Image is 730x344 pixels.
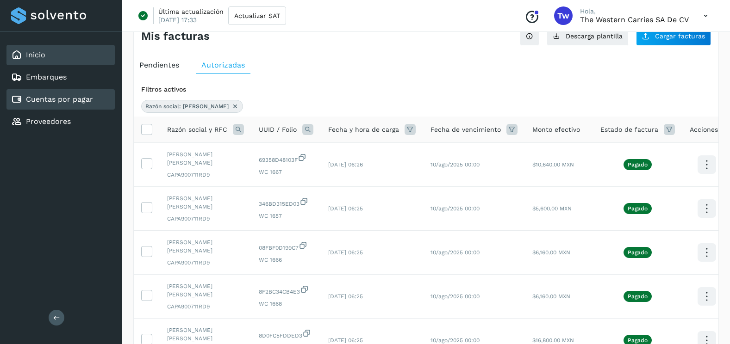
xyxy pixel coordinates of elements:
span: [DATE] 06:26 [328,161,363,168]
span: CAPA900711RD9 [167,258,244,267]
span: [PERSON_NAME] [PERSON_NAME] [167,194,244,211]
span: [PERSON_NAME] [PERSON_NAME] [167,326,244,343]
div: Inicio [6,45,115,65]
span: 08FBF0D199C7 [259,241,313,252]
span: 10/ago/2025 00:00 [431,249,480,256]
p: [DATE] 17:33 [158,16,197,24]
div: Embarques [6,67,115,87]
p: Pagado [628,337,648,344]
span: [DATE] 06:25 [328,205,363,212]
span: CAPA900711RD9 [167,215,244,223]
span: [PERSON_NAME] [PERSON_NAME] [167,238,244,255]
span: [PERSON_NAME] [PERSON_NAME] [167,150,244,167]
span: Estado de factura [600,125,658,135]
span: $6,160.00 MXN [532,249,570,256]
span: $6,160.00 MXN [532,293,570,300]
span: WC 1668 [259,300,313,308]
span: 10/ago/2025 00:00 [431,205,480,212]
span: Fecha de vencimiento [431,125,501,135]
span: 10/ago/2025 00:00 [431,293,480,300]
p: Última actualización [158,7,224,16]
span: Razón social y RFC [167,125,227,135]
div: Filtros activos [141,85,711,94]
span: $16,800.00 MXN [532,337,574,344]
span: 10/ago/2025 00:00 [431,161,480,168]
span: [DATE] 06:25 [328,337,363,344]
span: 346BD315ED03 [259,197,313,208]
h4: Mis facturas [141,30,210,43]
span: [PERSON_NAME] [PERSON_NAME] [167,282,244,299]
span: Razón social: [PERSON_NAME] [145,102,229,111]
span: $5,600.00 MXN [532,205,572,212]
span: [DATE] 06:25 [328,293,363,300]
span: Pendientes [139,61,179,69]
span: 8F2BC34CB4E3 [259,285,313,296]
a: Inicio [26,50,45,59]
p: The western carries SA de CV [580,15,689,24]
span: 8D0FC5FDDED3 [259,329,313,340]
p: Pagado [628,205,648,212]
span: UUID / Folio [259,125,297,135]
span: WC 1667 [259,168,313,176]
span: CAPA900711RD9 [167,302,244,311]
span: WC 1657 [259,212,313,220]
span: Monto efectivo [532,125,580,135]
span: Actualizar SAT [234,12,280,19]
span: Acciones [690,125,718,135]
div: Razón social: JOSE AMOS [141,100,243,113]
div: Proveedores [6,111,115,132]
span: WC 1666 [259,256,313,264]
p: Pagado [628,249,648,256]
a: Embarques [26,73,67,81]
button: Descarga plantilla [547,26,629,46]
span: Fecha y hora de carga [328,125,399,135]
a: Cuentas por pagar [26,95,93,104]
span: Cargar facturas [655,33,705,39]
p: Hola, [580,7,689,15]
p: Pagado [628,161,648,168]
span: CAPA900711RD9 [167,171,244,179]
p: Pagado [628,293,648,300]
button: Actualizar SAT [228,6,286,25]
span: Autorizadas [201,61,245,69]
span: 10/ago/2025 00:00 [431,337,480,344]
button: Cargar facturas [636,26,711,46]
span: [DATE] 06:25 [328,249,363,256]
span: 69358D48103F [259,153,313,164]
span: $10,640.00 MXN [532,161,574,168]
div: Cuentas por pagar [6,89,115,110]
a: Proveedores [26,117,71,126]
span: Descarga plantilla [566,33,623,39]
